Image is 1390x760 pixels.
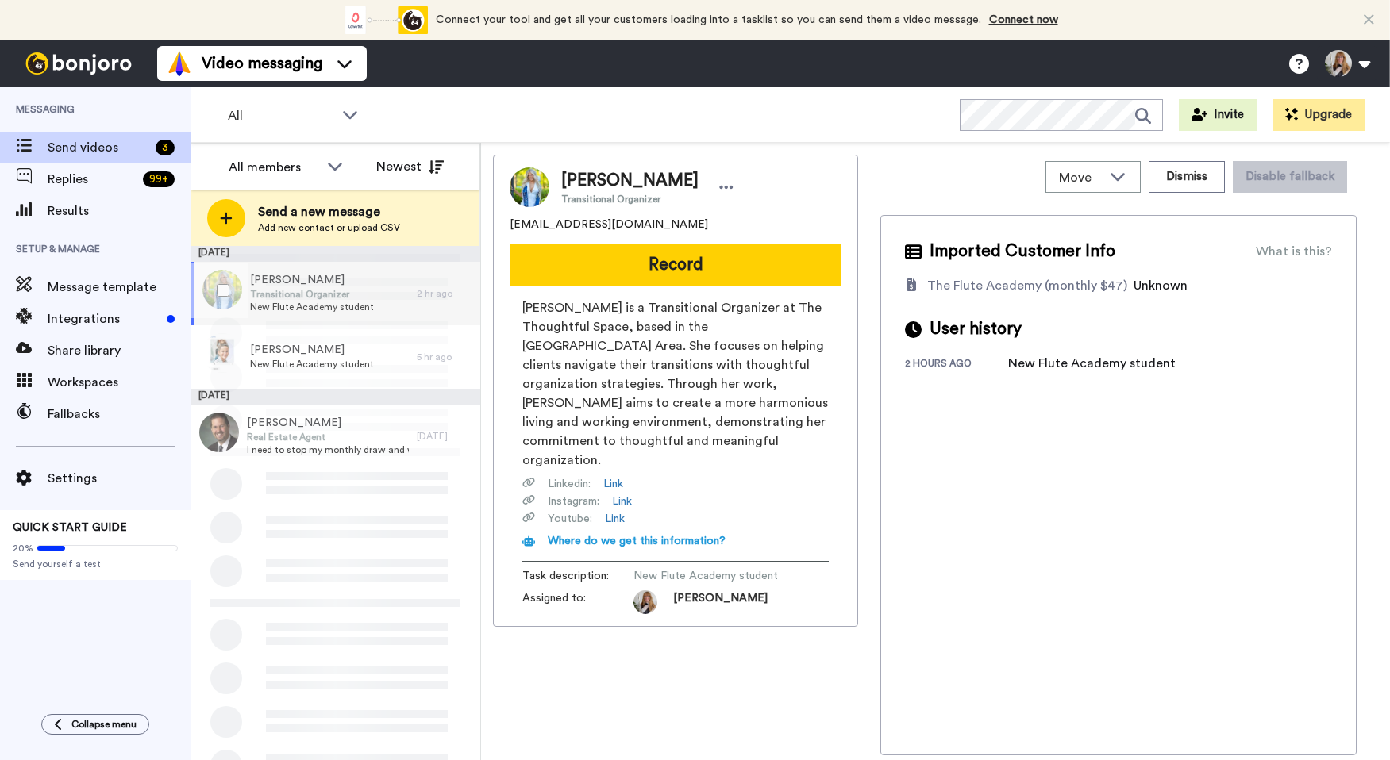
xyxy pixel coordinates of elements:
[48,138,149,157] span: Send videos
[1008,354,1176,373] div: New Flute Academy student
[191,389,480,405] div: [DATE]
[436,14,981,25] span: Connect your tool and get all your customers loading into a tasklist so you can send them a video...
[258,202,400,221] span: Send a new message
[13,522,127,533] span: QUICK START GUIDE
[247,443,409,456] span: I need to stop my monthly draw and withdraw from the Academy. We have had some medical issues and...
[13,558,178,570] span: Send yourself a test
[548,535,726,547] span: Where do we get this information?
[48,341,191,360] span: Share library
[228,106,334,125] span: All
[48,469,191,488] span: Settings
[633,590,657,614] img: b92c3bcc-6fde-43af-a477-fd3260b9ac74-1704150100.jpg
[364,151,456,182] button: Newest
[522,590,633,614] span: Assigned to:
[417,287,472,300] div: 2 hr ago
[1179,99,1257,131] button: Invite
[510,217,708,232] span: [EMAIL_ADDRESS][DOMAIN_NAME]
[548,493,599,509] span: Instagram :
[250,301,374,313] span: New Flute Academy student
[250,272,374,288] span: [PERSON_NAME]
[603,476,623,492] a: Link
[417,430,472,443] div: [DATE]
[202,333,242,373] img: 6b3a4a30-1bd1-42c7-9806-5acbba86401b.jpg
[202,52,322,75] span: Video messaging
[989,14,1058,25] a: Connect now
[561,193,699,205] span: Transitional Organizer
[71,718,137,731] span: Collapse menu
[417,351,472,363] div: 5 hr ago
[1233,161,1347,193] button: Disable fallback
[247,415,409,431] span: [PERSON_NAME]
[548,476,591,492] span: Linkedin :
[341,6,428,34] div: animation
[250,288,374,301] span: Transitional Organizer
[612,493,632,509] a: Link
[510,244,841,286] button: Record
[1059,168,1102,187] span: Move
[48,309,160,328] span: Integrations
[1149,161,1225,193] button: Dismiss
[19,52,138,75] img: bj-logo-header-white.svg
[548,511,592,527] span: Youtube :
[930,240,1115,263] span: Imported Customer Info
[229,158,319,177] div: All members
[48,202,191,221] span: Results
[930,317,1022,341] span: User history
[522,298,829,470] span: [PERSON_NAME] is a Transitional Organizer at The Thoughtful Space, based in the [GEOGRAPHIC_DATA]...
[41,714,149,735] button: Collapse menu
[561,169,699,193] span: [PERSON_NAME]
[250,358,374,370] span: New Flute Academy student
[673,590,768,614] span: [PERSON_NAME]
[633,568,784,584] span: New Flute Academy student
[156,140,175,155] div: 3
[48,170,137,189] span: Replies
[1273,99,1365,131] button: Upgrade
[143,171,175,187] div: 99 +
[250,342,374,358] span: [PERSON_NAME]
[522,568,633,584] span: Task description :
[1256,242,1332,261] div: What is this?
[48,373,191,392] span: Workspaces
[13,542,33,555] span: 20%
[199,413,239,452] img: e1b3fa3d-5fba-40e7-b5da-ebc59c9c616b.jpg
[927,276,1127,295] div: The Flute Academy (monthly $47)
[605,511,625,527] a: Link
[167,51,192,76] img: vm-color.svg
[48,405,191,424] span: Fallbacks
[258,221,400,234] span: Add new contact or upload CSV
[247,431,409,443] span: Real Estate Agent
[48,278,191,297] span: Message template
[1134,279,1188,292] span: Unknown
[510,167,549,207] img: Image of Colleen McMahon-Grace
[191,246,480,262] div: [DATE]
[905,357,1008,373] div: 2 hours ago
